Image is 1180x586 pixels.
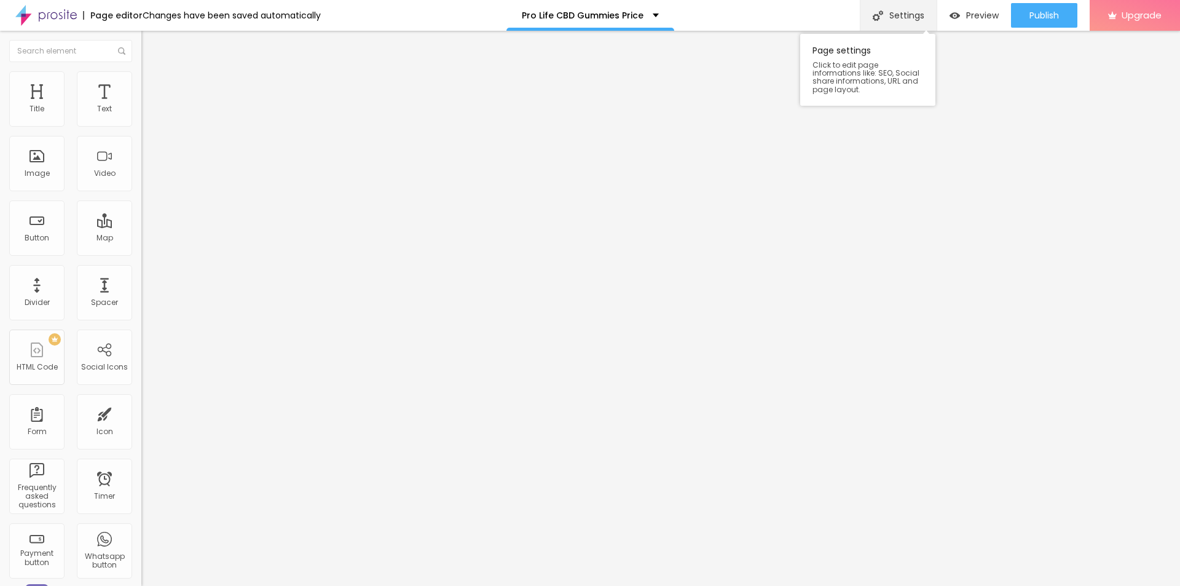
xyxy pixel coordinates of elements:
div: Video [94,169,116,178]
input: Search element [9,40,132,62]
div: Text [97,105,112,113]
button: Publish [1011,3,1077,28]
button: Preview [937,3,1011,28]
span: Publish [1029,10,1059,20]
iframe: Editor [141,31,1180,586]
div: Timer [94,492,115,501]
div: Page settings [800,34,935,106]
span: Preview [966,10,999,20]
div: Changes have been saved automatically [143,11,321,20]
div: HTML Code [17,363,58,371]
p: Pro Life CBD Gummies Price [522,11,643,20]
div: Social Icons [81,363,128,371]
div: Title [29,105,44,113]
div: Frequently asked questions [12,483,61,510]
span: Click to edit page informations like: SEO, Social share informations, URL and page layout. [812,61,923,93]
div: Icon [96,427,113,436]
img: Icone [118,47,125,55]
div: Image [25,169,50,178]
div: Page editor [83,11,143,20]
div: Payment button [12,549,61,567]
div: Form [28,427,47,436]
div: Divider [25,298,50,307]
div: Whatsapp button [80,552,128,570]
img: view-1.svg [950,10,960,21]
img: Icone [873,10,883,21]
div: Button [25,234,49,242]
div: Map [96,234,113,242]
span: Upgrade [1122,10,1162,20]
div: Spacer [91,298,118,307]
